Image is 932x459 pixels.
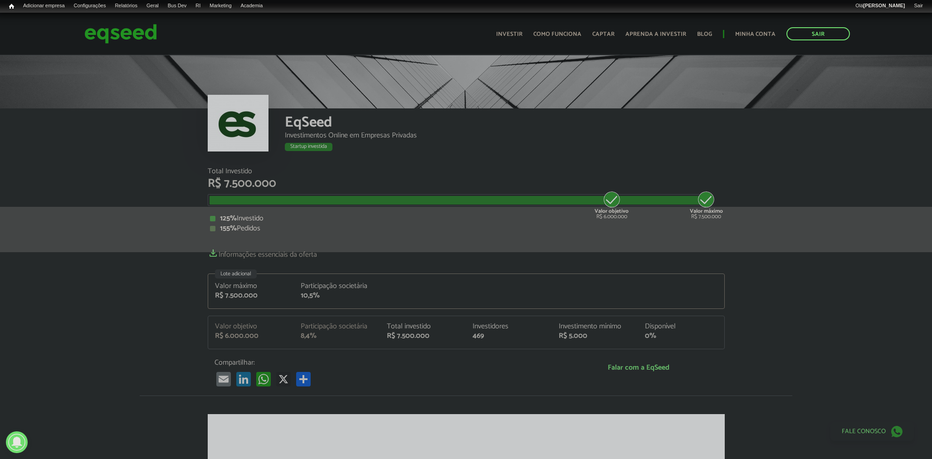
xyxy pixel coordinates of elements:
a: Captar [592,31,615,37]
a: Academia [236,2,268,10]
a: Bus Dev [163,2,191,10]
a: Adicionar empresa [19,2,69,10]
a: Como funciona [533,31,581,37]
strong: [PERSON_NAME] [863,3,905,8]
a: Sair [786,27,850,40]
a: Início [5,2,19,11]
a: Relatórios [110,2,142,10]
a: Sair [909,2,927,10]
a: Minha conta [735,31,776,37]
a: Investir [496,31,522,37]
a: Olá[PERSON_NAME] [851,2,909,10]
a: Marketing [205,2,236,10]
img: EqSeed [84,22,157,46]
a: Blog [697,31,712,37]
a: Configurações [69,2,111,10]
span: Início [9,3,14,10]
a: Aprenda a investir [625,31,686,37]
a: Geral [142,2,163,10]
a: RI [191,2,205,10]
